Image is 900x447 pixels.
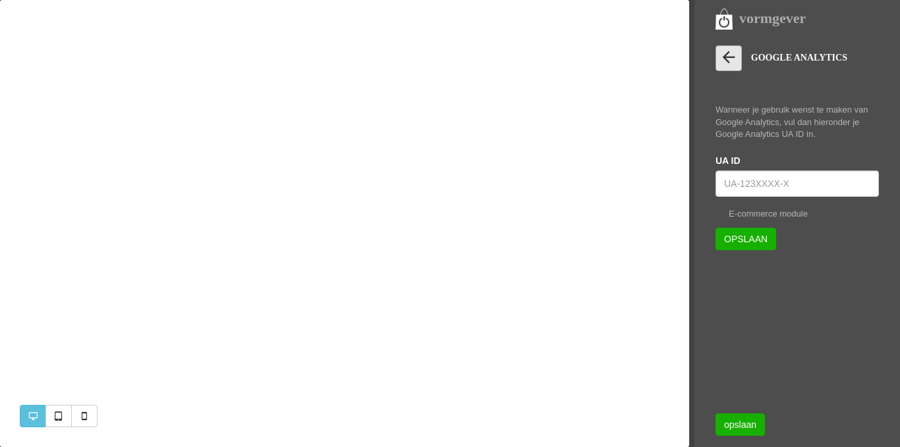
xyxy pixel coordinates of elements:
[45,405,72,427] a: Tablet
[716,171,879,197] input: UA-123XXXX-X
[716,154,741,167] label: UA ID
[20,405,46,427] a: Desktop
[71,405,98,427] a: Mobile
[716,208,808,221] label: E-commerce module
[716,104,879,141] p: Wanneer je gebruik wenst te maken van Google Analytics, vul dan hieronder je Google Analytics UA ...
[751,53,847,63] span: GOOGLE ANALYTICS
[739,10,806,26] strong: vormgever
[716,228,776,250] a: OPSLAAN
[716,413,765,436] a: opslaan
